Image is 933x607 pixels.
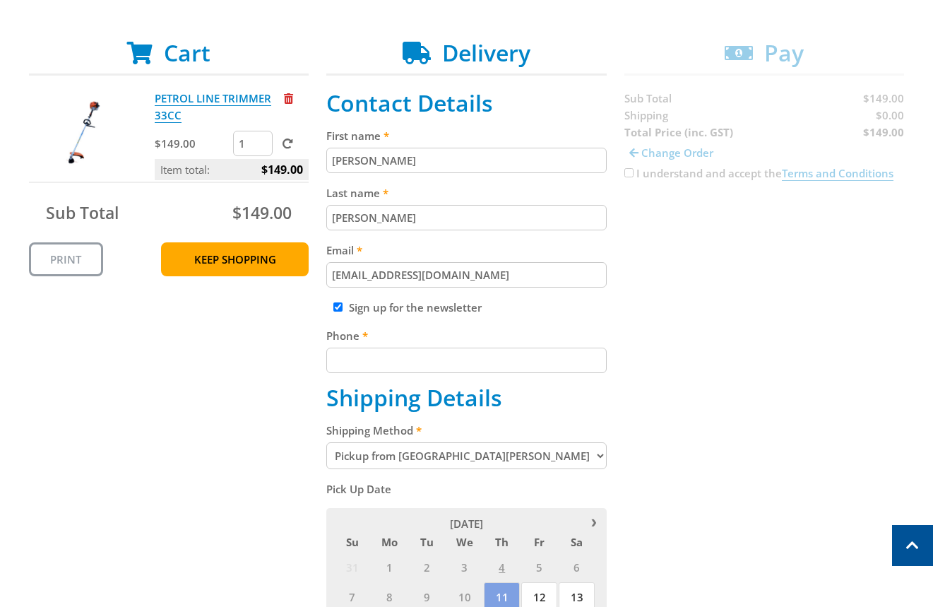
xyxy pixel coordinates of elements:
span: Delivery [442,37,530,68]
input: Please enter your telephone number. [326,348,607,373]
span: 5 [521,553,557,581]
span: Th [484,533,520,551]
label: Sign up for the newsletter [349,300,482,314]
label: Last name [326,184,607,201]
h2: Shipping Details [326,384,607,411]
span: 31 [334,553,370,581]
span: Mo [372,533,408,551]
span: 3 [446,553,482,581]
a: PETROL LINE TRIMMER 33CC [155,91,271,123]
h2: Contact Details [326,90,607,117]
span: [DATE] [450,517,483,531]
label: First name [326,127,607,144]
span: 2 [409,553,445,581]
span: Su [334,533,370,551]
span: Tu [409,533,445,551]
label: Email [326,242,607,259]
a: Keep Shopping [161,242,309,276]
span: Cart [164,37,210,68]
a: Print [29,242,103,276]
span: Sub Total [46,201,119,224]
p: $149.00 [155,135,230,152]
p: Item total: [155,159,309,180]
input: Please enter your last name. [326,205,607,230]
label: Shipping Method [326,422,607,439]
input: Please enter your email address. [326,262,607,288]
label: Pick Up Date [326,481,607,497]
span: Fr [521,533,557,551]
a: Remove from cart [284,91,293,105]
span: $149.00 [261,159,303,180]
span: 4 [484,553,520,581]
input: Please enter your first name. [326,148,607,173]
span: We [446,533,482,551]
span: 1 [372,553,408,581]
label: Phone [326,327,607,344]
span: 6 [559,553,595,581]
img: PETROL LINE TRIMMER 33CC [42,90,127,175]
span: Sa [559,533,595,551]
span: $149.00 [232,201,292,224]
select: Please select a shipping method. [326,442,607,469]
